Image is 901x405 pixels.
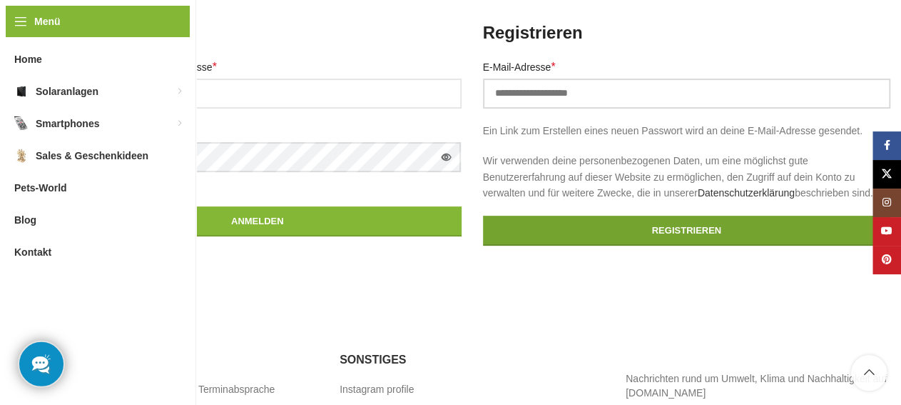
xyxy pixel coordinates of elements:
a: Pinterest Social Link [872,246,901,274]
button: Registrieren [483,216,891,246]
button: Anmelden [54,206,462,236]
span: Menü [34,14,61,29]
p: Wir verwenden deine personenbezogenen Daten, um eine möglichst gute Benutzererfahrung auf dieser ... [483,153,891,201]
h5: Sonstiges [340,352,604,368]
label: E-Mail-Adresse [483,59,891,75]
h2: Anmelden [54,21,462,45]
button: Passwort anzeigen [432,142,462,172]
img: Solaranlagen [14,84,29,99]
a: Datenschutzerklärung [698,187,795,199]
a: Facebook Social Link [872,131,901,160]
span: Blog [14,207,36,233]
span: Pets-World [14,175,67,201]
h2: Registrieren [483,21,891,45]
a: YouTube Social Link [872,217,901,246]
span: Kontakt [14,239,51,265]
a: Nachrichten rund um Umwelt, Klima und Nachhaltigkeit auf [DOMAIN_NAME] [626,373,887,399]
label: Passwort [54,123,462,139]
img: Sales & Geschenkideen [14,149,29,163]
a: Instagram profile [340,383,415,397]
span: Home [14,46,42,72]
span: Solaranlagen [36,79,98,104]
a: Scroll to top button [851,355,887,391]
img: Smartphones [14,116,29,131]
span: Sales & Geschenkideen [36,143,148,169]
span: Smartphones [36,111,99,136]
p: Ein Link zum Erstellen eines neuen Passwort wird an deine E-Mail-Adresse gesendet. [483,123,891,139]
label: Benutzername oder E-Mail-Adresse [54,59,462,75]
a: Instagram Social Link [872,189,901,217]
a: X Social Link [872,160,901,189]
